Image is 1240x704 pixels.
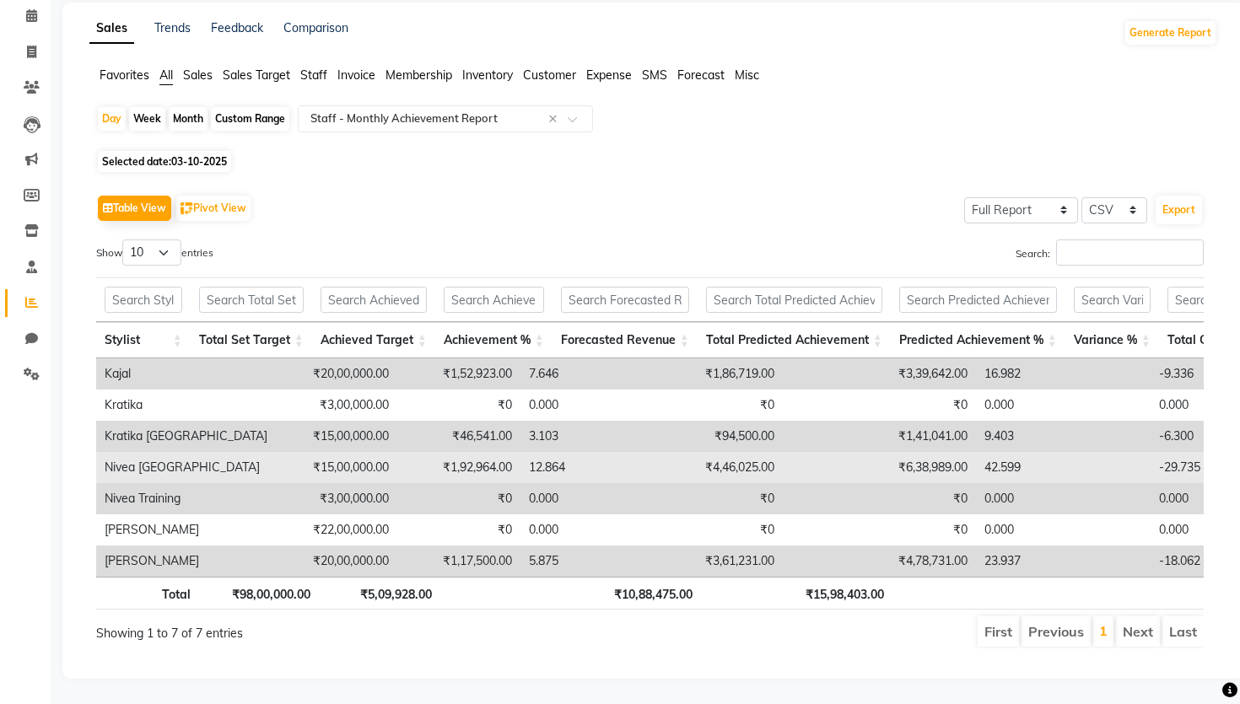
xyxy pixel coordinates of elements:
[171,155,227,168] span: 03-10-2025
[1099,622,1108,639] a: 1
[312,322,435,358] th: Achieved Target: activate to sort column ascending
[783,514,976,545] td: ₹0
[520,545,638,577] td: 5.875
[154,20,191,35] a: Trends
[276,514,397,545] td: ₹22,00,000.00
[520,421,638,452] td: 3.103
[976,514,1151,545] td: 0.000
[435,322,553,358] th: Achievement %: activate to sort column ascending
[586,67,632,83] span: Expense
[276,358,397,390] td: ₹20,00,000.00
[169,107,208,131] div: Month
[276,390,397,421] td: ₹3,00,000.00
[385,67,452,83] span: Membership
[191,322,312,358] th: Total Set Target: activate to sort column ascending
[1125,21,1216,45] button: Generate Report
[397,514,520,545] td: ₹0
[223,67,290,83] span: Sales Target
[105,287,182,313] input: Search Stylist
[397,421,520,452] td: ₹46,541.00
[100,67,149,83] span: Favorites
[520,483,638,514] td: 0.000
[129,107,165,131] div: Week
[976,390,1151,421] td: 0.000
[397,452,520,483] td: ₹1,92,964.00
[211,107,289,131] div: Custom Range
[638,421,783,452] td: ₹94,500.00
[98,107,126,131] div: Day
[276,421,397,452] td: ₹15,00,000.00
[300,67,327,83] span: Staff
[706,287,882,313] input: Search Total Predicted Achievement
[638,358,783,390] td: ₹1,86,719.00
[548,110,563,128] span: Clear all
[976,545,1151,577] td: 23.937
[520,358,638,390] td: 7.646
[976,452,1151,483] td: 42.599
[899,287,1057,313] input: Search Predicted Achievement %
[1074,287,1151,313] input: Search Variance %
[276,545,397,577] td: ₹20,00,000.00
[701,577,892,610] th: ₹15,98,403.00
[976,483,1151,514] td: 0.000
[735,67,759,83] span: Misc
[397,358,520,390] td: ₹1,52,923.00
[176,196,251,221] button: Pivot View
[561,287,689,313] input: Search Forecasted Revenue
[276,483,397,514] td: ₹3,00,000.00
[96,239,213,266] label: Show entries
[783,452,976,483] td: ₹6,38,989.00
[199,287,304,313] input: Search Total Set Target
[520,390,638,421] td: 0.000
[1016,239,1204,266] label: Search:
[677,67,725,83] span: Forecast
[638,390,783,421] td: ₹0
[638,514,783,545] td: ₹0
[337,67,375,83] span: Invoice
[96,514,276,545] td: [PERSON_NAME]
[638,452,783,483] td: ₹4,46,025.00
[1156,196,1202,224] button: Export
[321,287,427,313] input: Search Achieved Target
[1065,322,1159,358] th: Variance %: activate to sort column ascending
[642,67,667,83] span: SMS
[283,20,348,35] a: Comparison
[1056,239,1204,266] input: Search:
[520,452,638,483] td: 12.864
[98,196,171,221] button: Table View
[319,577,440,610] th: ₹5,09,928.00
[976,421,1151,452] td: 9.403
[638,483,783,514] td: ₹0
[96,483,276,514] td: Nivea Training
[783,358,976,390] td: ₹3,39,642.00
[199,577,319,610] th: ₹98,00,000.00
[98,151,231,172] span: Selected date:
[891,322,1065,358] th: Predicted Achievement %: activate to sort column ascending
[96,390,276,421] td: Kratika
[96,322,191,358] th: Stylist: activate to sort column ascending
[783,421,976,452] td: ₹1,41,041.00
[783,390,976,421] td: ₹0
[96,545,276,577] td: [PERSON_NAME]
[96,452,276,483] td: Nivea [GEOGRAPHIC_DATA]
[96,615,543,642] div: Showing 1 to 7 of 7 entries
[181,202,193,215] img: pivot.png
[211,20,263,35] a: Feedback
[276,452,397,483] td: ₹15,00,000.00
[783,483,976,514] td: ₹0
[159,67,173,83] span: All
[520,514,638,545] td: 0.000
[553,322,698,358] th: Forecasted Revenue: activate to sort column ascending
[523,67,576,83] span: Customer
[698,322,891,358] th: Total Predicted Achievement: activate to sort column ascending
[638,545,783,577] td: ₹3,61,231.00
[96,358,276,390] td: Kajal
[89,13,134,44] a: Sales
[444,287,544,313] input: Search Achievement %
[96,421,276,452] td: Kratika [GEOGRAPHIC_DATA]
[122,239,181,266] select: Showentries
[397,390,520,421] td: ₹0
[96,577,199,610] th: Total
[462,67,513,83] span: Inventory
[183,67,213,83] span: Sales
